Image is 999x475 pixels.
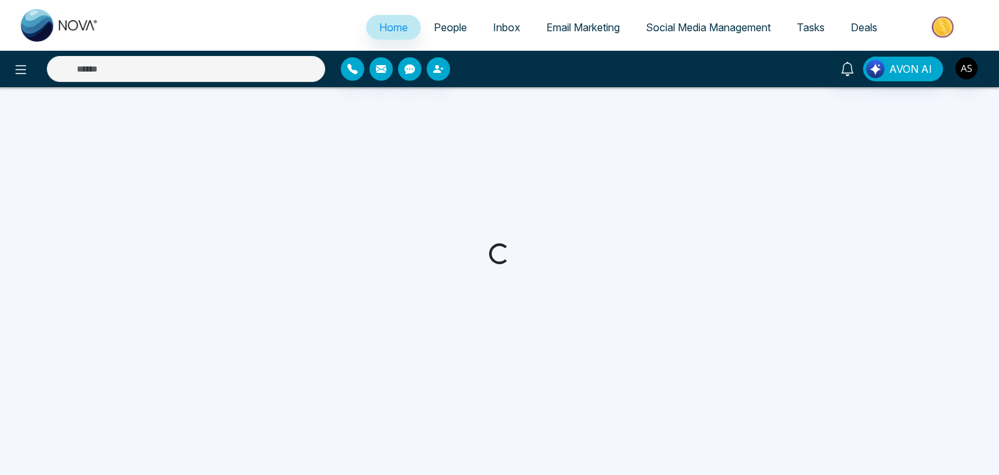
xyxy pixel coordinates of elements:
a: Inbox [480,15,533,40]
img: Nova CRM Logo [21,9,99,42]
a: Deals [838,15,890,40]
img: Lead Flow [866,60,885,78]
button: AVON AI [863,57,943,81]
a: Tasks [784,15,838,40]
a: Home [366,15,421,40]
span: Tasks [797,21,825,34]
span: Email Marketing [546,21,620,34]
span: Inbox [493,21,520,34]
span: Deals [851,21,877,34]
a: Email Marketing [533,15,633,40]
img: User Avatar [955,57,978,79]
img: Market-place.gif [897,12,991,42]
a: People [421,15,480,40]
span: People [434,21,467,34]
span: AVON AI [889,61,932,77]
a: Social Media Management [633,15,784,40]
span: Social Media Management [646,21,771,34]
span: Home [379,21,408,34]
